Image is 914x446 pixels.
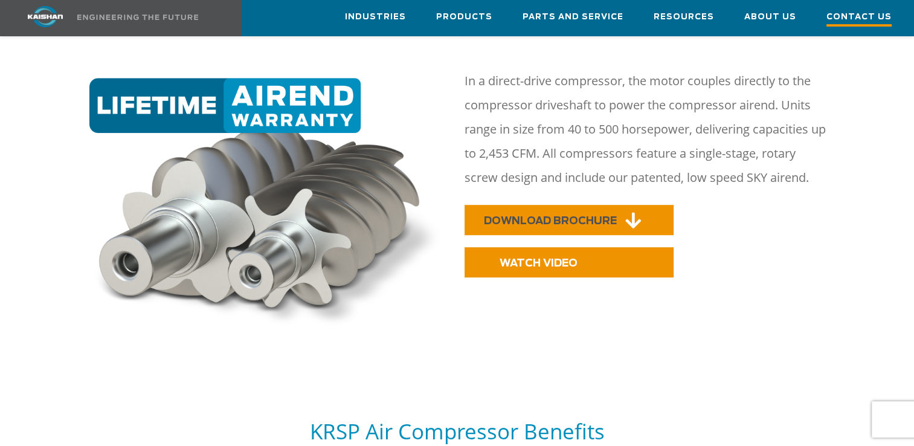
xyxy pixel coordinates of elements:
span: Parts and Service [523,10,623,24]
h5: KRSP Air Compressor Benefits [44,418,871,445]
img: warranty [85,78,450,332]
span: Industries [345,10,406,24]
p: In a direct-drive compressor, the motor couples directly to the compressor driveshaft to power th... [465,69,829,190]
span: About Us [744,10,796,24]
a: Contact Us [826,1,892,36]
span: DOWNLOAD BROCHURE [484,216,617,226]
a: Industries [345,1,406,33]
span: Products [436,10,492,24]
a: Products [436,1,492,33]
span: Contact Us [826,10,892,27]
a: WATCH VIDEO [465,247,674,277]
span: Resources [654,10,714,24]
a: Resources [654,1,714,33]
a: About Us [744,1,796,33]
img: Engineering the future [77,15,198,20]
a: DOWNLOAD BROCHURE [465,205,674,235]
span: WATCH VIDEO [500,258,578,268]
a: Parts and Service [523,1,623,33]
